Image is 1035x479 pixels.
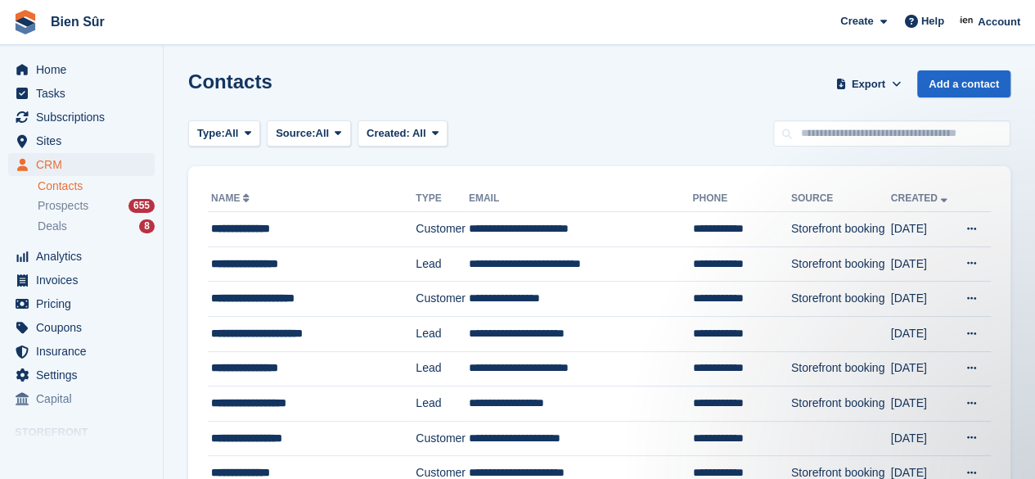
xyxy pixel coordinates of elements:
a: menu [8,269,155,291]
a: Created [891,192,951,204]
th: Source [791,186,891,212]
span: Coupons [36,316,134,339]
span: Pricing [36,292,134,315]
a: menu [8,153,155,176]
img: stora-icon-8386f47178a22dfd0bd8f6a31ec36ba5ce8667c1dd55bd0f319d3a0aa187defe.svg [13,10,38,34]
span: All [316,125,330,142]
a: menu [8,340,155,363]
span: Invoices [36,269,134,291]
a: Prospects 655 [38,197,155,215]
td: [DATE] [891,246,955,282]
span: CRM [36,153,134,176]
td: Customer [416,421,469,456]
td: [DATE] [891,421,955,456]
span: Account [978,14,1020,30]
a: menu [8,58,155,81]
span: Export [852,76,885,93]
h1: Contacts [188,70,272,93]
span: Home [36,58,134,81]
a: Name [211,192,253,204]
span: Capital [36,387,134,410]
th: Email [469,186,693,212]
span: Insurance [36,340,134,363]
div: 8 [139,219,155,233]
span: Analytics [36,245,134,268]
td: Storefront booking [791,282,891,317]
span: Prospects [38,198,88,214]
a: menu [8,364,155,386]
span: All [225,125,239,142]
td: [DATE] [891,351,955,386]
a: Contacts [38,178,155,194]
a: menu [8,316,155,339]
td: Customer [416,212,469,247]
a: menu [8,387,155,410]
a: Bien Sûr [44,8,111,35]
span: Tasks [36,82,134,105]
span: Created: [367,127,410,139]
td: [DATE] [891,386,955,422]
td: Storefront booking [791,212,891,247]
a: Add a contact [917,70,1010,97]
span: Sites [36,129,134,152]
td: Storefront booking [791,351,891,386]
span: Create [840,13,873,29]
button: Export [832,70,904,97]
td: [DATE] [891,212,955,247]
span: Help [921,13,944,29]
span: Subscriptions [36,106,134,129]
a: Deals 8 [38,218,155,235]
a: menu [8,245,155,268]
th: Type [416,186,469,212]
button: Created: All [358,120,448,147]
img: Asmaa Habri [959,13,975,29]
span: Source: [276,125,315,142]
a: menu [8,106,155,129]
a: menu [8,82,155,105]
td: [DATE] [891,282,955,317]
button: Source: All [267,120,351,147]
span: Settings [36,364,134,386]
div: 655 [128,199,155,213]
span: Type: [197,125,225,142]
a: menu [8,292,155,315]
td: Customer [416,282,469,317]
th: Phone [692,186,790,212]
td: Storefront booking [791,386,891,422]
td: Lead [416,316,469,351]
td: Lead [416,351,469,386]
td: [DATE] [891,316,955,351]
td: Lead [416,246,469,282]
td: Lead [416,386,469,422]
span: All [412,127,426,139]
span: Storefront [15,424,163,441]
span: Deals [38,219,67,234]
a: menu [8,129,155,152]
td: Storefront booking [791,246,891,282]
button: Type: All [188,120,260,147]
